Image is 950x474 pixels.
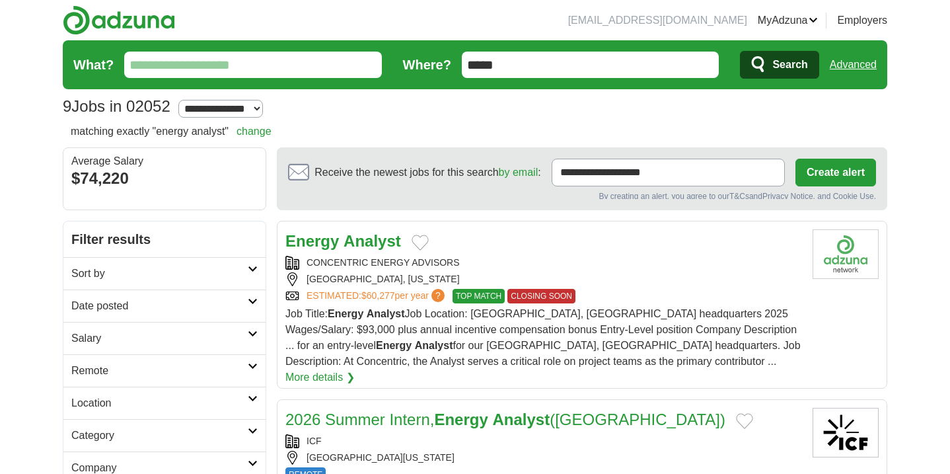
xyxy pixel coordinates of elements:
a: More details ❯ [285,370,355,385]
h2: Date posted [71,298,248,314]
a: Location [63,387,266,419]
a: Privacy Notice [762,192,813,201]
div: $74,220 [71,167,258,190]
span: 9 [63,95,71,118]
h2: Salary [71,331,248,346]
a: Category [63,419,266,452]
strong: Analyst [367,308,405,319]
div: [GEOGRAPHIC_DATA], [US_STATE] [285,272,802,286]
a: 2026 Summer Intern,Energy Analyst([GEOGRAPHIC_DATA]) [285,411,725,428]
a: Energy Analyst [285,232,401,250]
li: [EMAIL_ADDRESS][DOMAIN_NAME] [568,13,747,28]
img: Adzuna logo [63,5,175,35]
strong: Analyst [493,411,550,428]
strong: Energy [285,232,339,250]
h1: Jobs in 02052 [63,97,170,115]
a: change [237,126,272,137]
strong: Energy [434,411,488,428]
button: Add to favorite jobs [412,235,429,251]
h2: Category [71,428,248,444]
a: Date posted [63,290,266,322]
a: Employers [837,13,887,28]
a: T&Cs [729,192,749,201]
strong: Energy [328,308,363,319]
a: ICF [307,436,322,446]
h2: Location [71,395,248,411]
button: Search [740,51,819,79]
a: Sort by [63,257,266,290]
div: CONCENTRIC ENERGY ADVISORS [285,256,802,270]
a: Remote [63,354,266,387]
div: Average Salary [71,156,258,167]
h2: Filter results [63,221,266,257]
img: ICF logo [813,408,879,457]
span: Receive the newest jobs for this search : [314,165,540,180]
a: Advanced [830,52,877,78]
a: Salary [63,322,266,354]
h2: Remote [71,363,248,379]
span: Search [772,52,807,78]
span: CLOSING SOON [507,289,575,303]
strong: Energy [376,340,412,351]
strong: Analyst [344,232,401,250]
a: ESTIMATED:$60,277per year? [307,289,447,303]
span: ? [431,289,445,302]
div: [GEOGRAPHIC_DATA][US_STATE] [285,451,802,465]
img: Company logo [813,229,879,279]
h2: matching exactly "energy analyst" [71,124,272,139]
a: by email [499,167,538,178]
a: MyAdzuna [758,13,819,28]
label: Where? [403,55,451,75]
button: Add to favorite jobs [736,413,753,429]
span: Job Title: Job Location: [GEOGRAPHIC_DATA], [GEOGRAPHIC_DATA] headquarters 2025 Wages/Salary: $93... [285,308,801,367]
button: Create alert [795,159,876,186]
strong: Analyst [415,340,453,351]
span: TOP MATCH [453,289,505,303]
h2: Sort by [71,266,248,282]
div: By creating an alert, you agree to our and , and Cookie Use. [288,190,876,199]
label: What? [73,55,114,75]
span: $60,277 [361,290,395,301]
